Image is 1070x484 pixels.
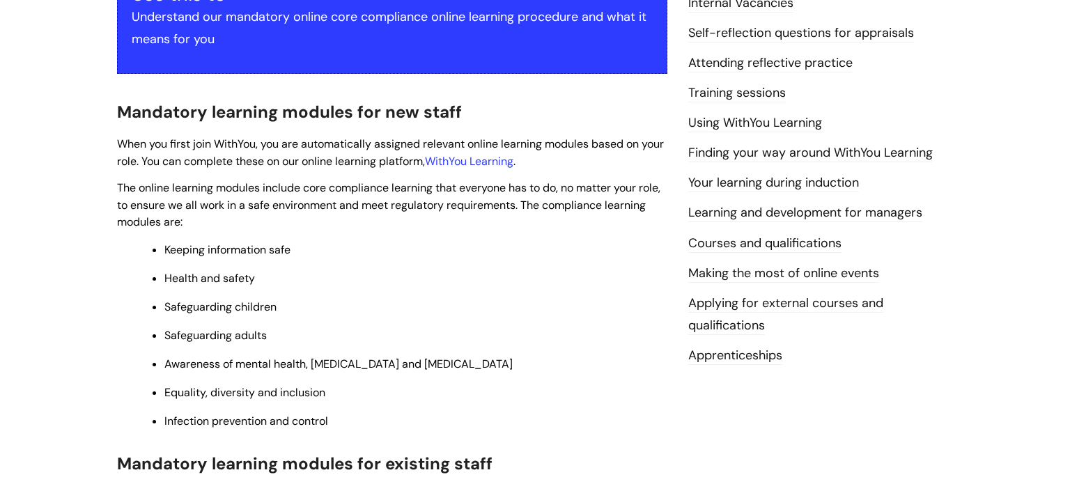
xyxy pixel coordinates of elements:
span: Safeguarding adults [164,328,267,343]
a: Learning and development for managers [688,204,922,222]
span: The online learning modules include core compliance learning that everyone has to do, no matter y... [117,180,660,230]
a: WithYou Learning [425,154,513,169]
span: Awareness of mental health, [MEDICAL_DATA] and [MEDICAL_DATA] [164,357,513,371]
span: Infection prevention and control [164,414,328,428]
span: Equality, diversity and inclusion [164,385,325,400]
span: Health and safety [164,271,255,286]
a: Training sessions [688,84,786,102]
a: Attending reflective practice [688,54,853,72]
span: Mandatory learning modules for new staff [117,101,462,123]
span: Mandatory learning modules for existing staff [117,453,493,474]
a: Your learning during induction [688,174,859,192]
a: Apprenticeships [688,347,782,365]
a: Self-reflection questions for appraisals [688,24,914,42]
span: Keeping information safe [164,242,290,257]
a: Courses and qualifications [688,235,842,253]
a: Applying for external courses and qualifications [688,295,883,335]
span: Safeguarding children [164,299,277,314]
p: Understand our mandatory online core compliance online learning procedure and what it means for you [132,6,653,51]
a: Making the most of online events [688,265,879,283]
a: Finding your way around WithYou Learning [688,144,933,162]
a: Using WithYou Learning [688,114,822,132]
span: When you first join WithYou, you are automatically assigned relevant online learning modules base... [117,136,664,169]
